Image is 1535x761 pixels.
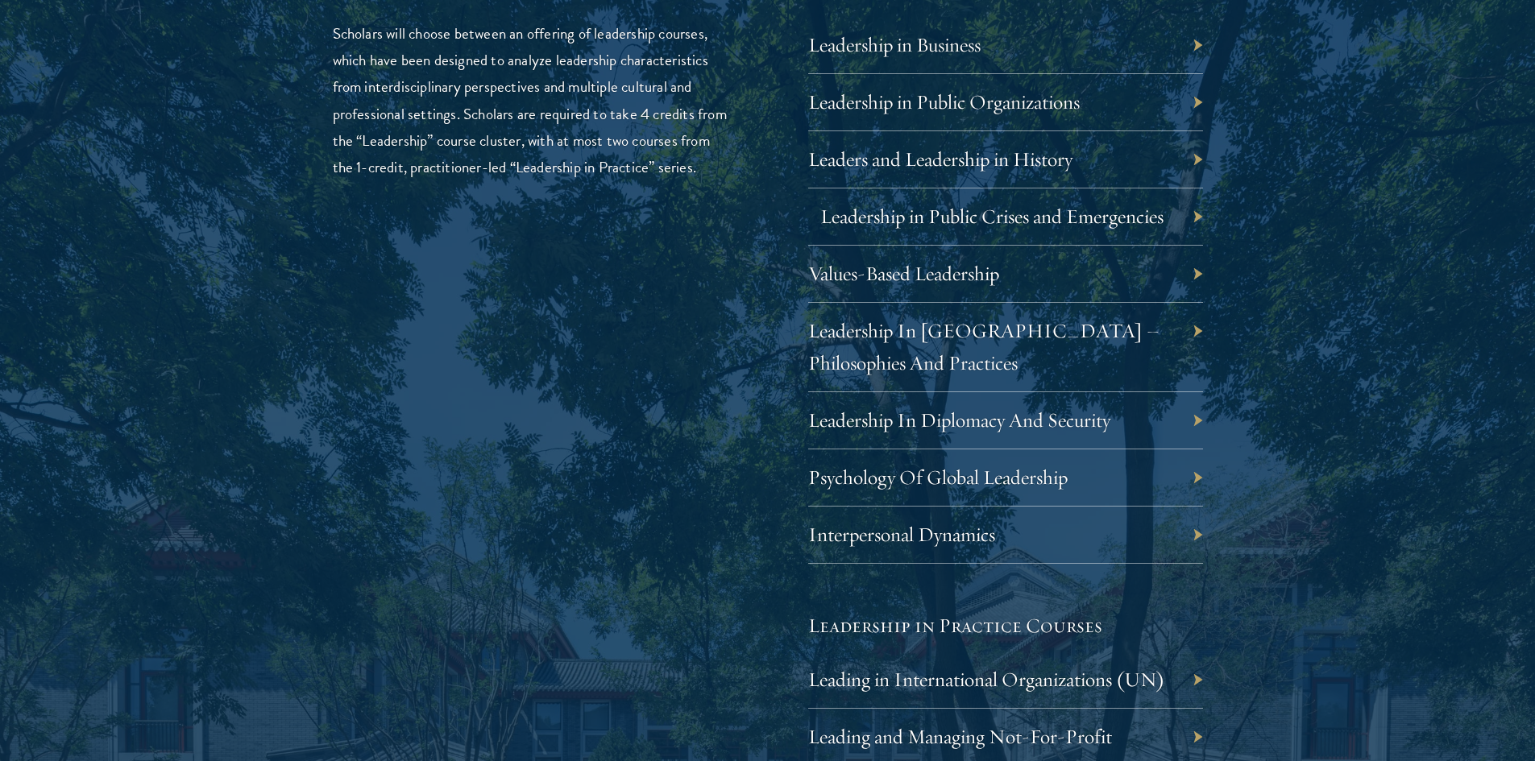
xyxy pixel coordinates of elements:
[808,522,995,547] a: Interpersonal Dynamics
[808,89,1080,114] a: Leadership in Public Organizations
[808,465,1068,490] a: Psychology Of Global Leadership
[333,20,728,180] p: Scholars will choose between an offering of leadership courses, which have been designed to analy...
[808,318,1160,375] a: Leadership In [GEOGRAPHIC_DATA] – Philosophies And Practices
[808,261,999,286] a: Values-Based Leadership
[808,147,1072,172] a: Leaders and Leadership in History
[808,612,1203,639] h5: Leadership in Practice Courses
[820,204,1164,229] a: Leadership in Public Crises and Emergencies
[808,32,981,57] a: Leadership in Business
[808,407,1110,432] a: Leadership In Diplomacy And Security
[808,667,1165,692] a: Leading in International Organizations (UN)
